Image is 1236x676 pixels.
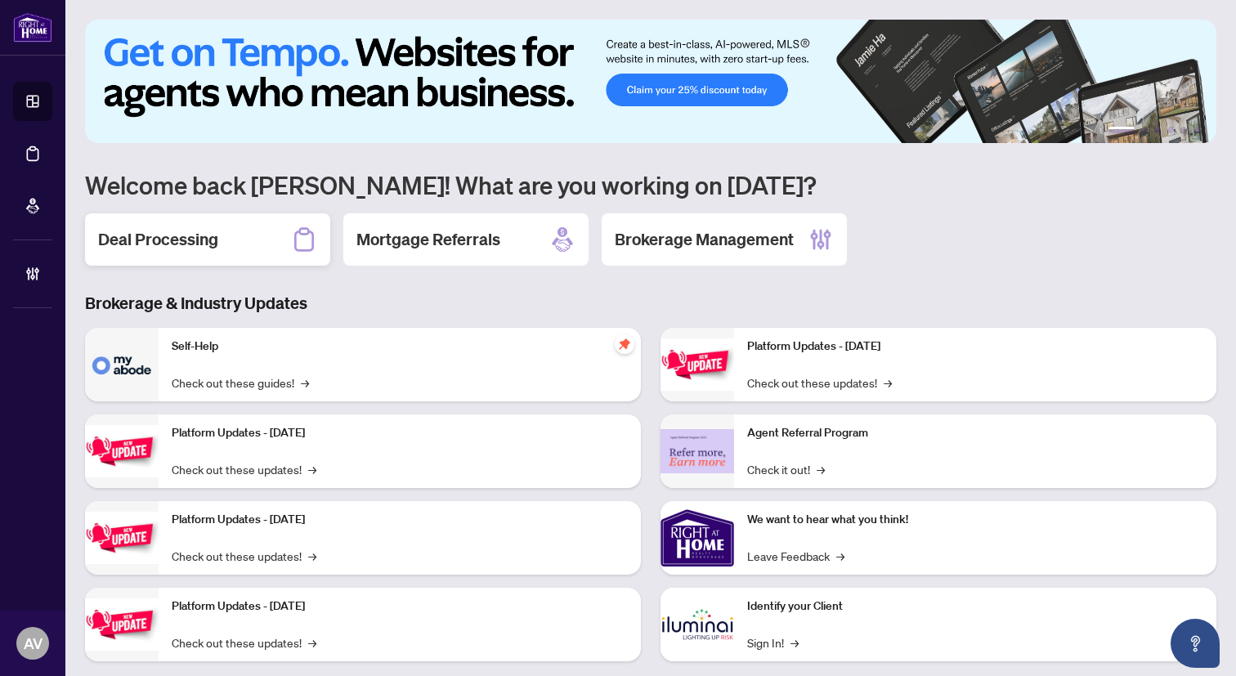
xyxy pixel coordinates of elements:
p: Platform Updates - [DATE] [172,598,628,616]
img: Identify your Client [661,588,734,661]
p: Platform Updates - [DATE] [172,424,628,442]
img: We want to hear what you think! [661,501,734,575]
button: 5 [1180,127,1187,133]
button: 6 [1193,127,1200,133]
button: 3 [1154,127,1161,133]
p: Identify your Client [747,598,1203,616]
a: Check out these updates!→ [747,374,892,392]
button: Open asap [1171,619,1220,668]
button: 1 [1108,127,1135,133]
img: Platform Updates - September 16, 2025 [85,425,159,477]
p: Self-Help [172,338,628,356]
img: Platform Updates - June 23, 2025 [661,338,734,390]
img: Platform Updates - July 21, 2025 [85,512,159,563]
button: 2 [1141,127,1148,133]
h2: Deal Processing [98,228,218,251]
span: → [884,374,892,392]
img: Slide 0 [85,20,1216,143]
img: Agent Referral Program [661,429,734,474]
a: Leave Feedback→ [747,547,844,565]
span: → [790,633,799,651]
p: We want to hear what you think! [747,511,1203,529]
button: 4 [1167,127,1174,133]
p: Agent Referral Program [747,424,1203,442]
a: Check it out!→ [747,460,825,478]
h1: Welcome back [PERSON_NAME]! What are you working on [DATE]? [85,169,1216,200]
span: pushpin [615,334,634,354]
span: → [308,633,316,651]
span: → [308,547,316,565]
a: Check out these updates!→ [172,633,316,651]
p: Platform Updates - [DATE] [747,338,1203,356]
h2: Mortgage Referrals [356,228,500,251]
h2: Brokerage Management [615,228,794,251]
p: Platform Updates - [DATE] [172,511,628,529]
img: Self-Help [85,328,159,401]
a: Check out these guides!→ [172,374,309,392]
img: Platform Updates - July 8, 2025 [85,598,159,650]
a: Check out these updates!→ [172,460,316,478]
span: → [836,547,844,565]
span: AV [24,632,43,655]
span: → [301,374,309,392]
h3: Brokerage & Industry Updates [85,292,1216,315]
span: → [308,460,316,478]
img: logo [13,12,52,43]
span: → [817,460,825,478]
a: Check out these updates!→ [172,547,316,565]
a: Sign In!→ [747,633,799,651]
